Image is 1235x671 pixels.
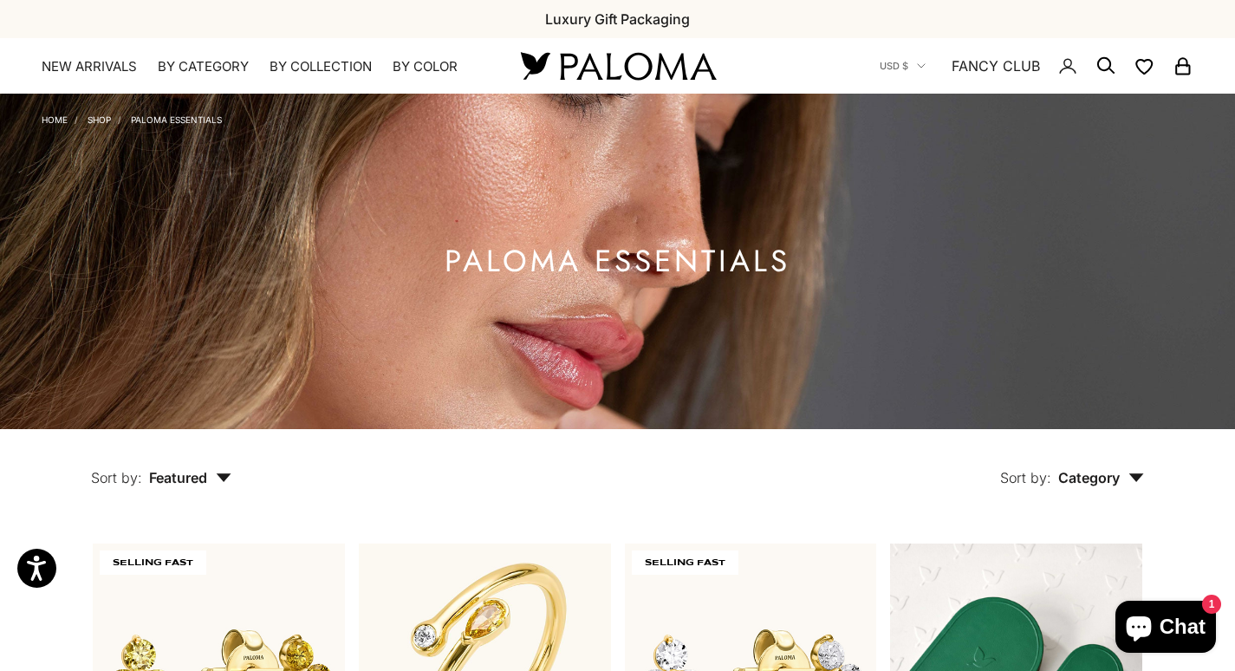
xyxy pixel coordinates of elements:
[42,58,137,75] a: NEW ARRIVALS
[1110,601,1221,657] inbox-online-store-chat: Shopify online store chat
[91,469,142,486] span: Sort by:
[42,114,68,125] a: Home
[960,429,1184,502] button: Sort by: Category
[149,469,231,486] span: Featured
[952,55,1040,77] a: FANCY CLUB
[51,429,271,502] button: Sort by: Featured
[445,251,790,272] h1: PALOMA ESSENTIALS
[42,111,222,125] nav: Breadcrumb
[393,58,458,75] summary: By Color
[158,58,249,75] summary: By Category
[88,114,111,125] a: Shop
[545,8,690,30] p: Luxury Gift Packaging
[880,58,926,74] button: USD $
[100,550,206,575] span: SELLING FAST
[880,58,908,74] span: USD $
[1000,469,1051,486] span: Sort by:
[42,58,479,75] nav: Primary navigation
[632,550,738,575] span: SELLING FAST
[1058,469,1144,486] span: Category
[131,114,222,125] a: PALOMA ESSENTIALS
[270,58,372,75] summary: By Collection
[880,38,1193,94] nav: Secondary navigation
